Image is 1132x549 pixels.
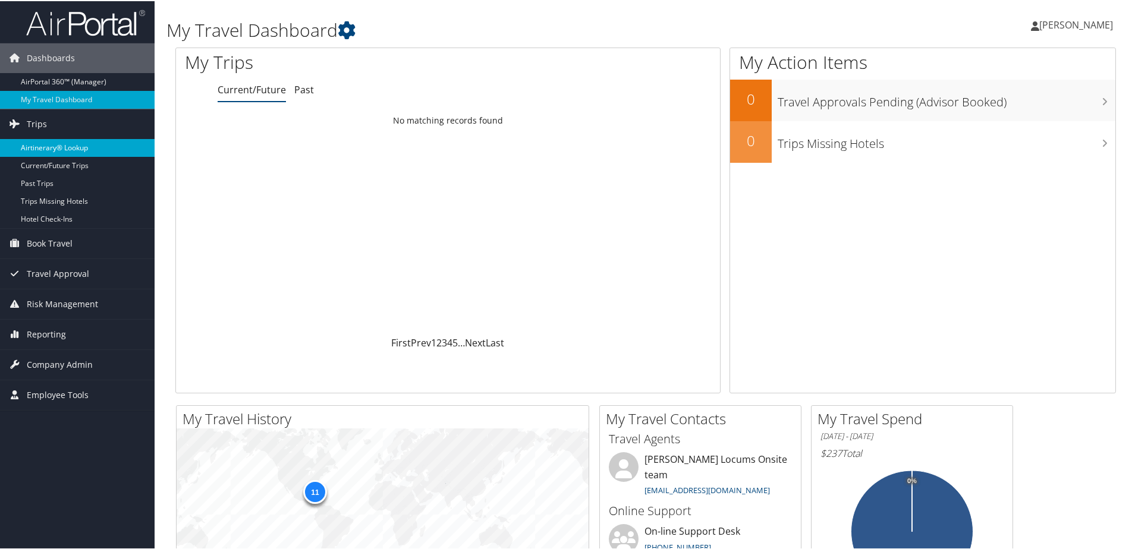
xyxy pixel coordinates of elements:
[176,109,720,130] td: No matching records found
[166,17,806,42] h1: My Travel Dashboard
[730,88,772,108] h2: 0
[730,120,1115,162] a: 0Trips Missing Hotels
[603,451,798,500] li: [PERSON_NAME] Locums Onsite team
[294,82,314,95] a: Past
[431,335,436,348] a: 1
[609,430,792,446] h3: Travel Agents
[218,82,286,95] a: Current/Future
[778,87,1115,109] h3: Travel Approvals Pending (Advisor Booked)
[303,478,327,502] div: 11
[183,408,589,428] h2: My Travel History
[452,335,458,348] a: 5
[27,228,73,257] span: Book Travel
[644,484,770,494] a: [EMAIL_ADDRESS][DOMAIN_NAME]
[730,49,1115,74] h1: My Action Items
[391,335,411,348] a: First
[447,335,452,348] a: 4
[778,128,1115,151] h3: Trips Missing Hotels
[26,8,145,36] img: airportal-logo.png
[1031,6,1125,42] a: [PERSON_NAME]
[411,335,431,348] a: Prev
[730,130,772,150] h2: 0
[817,408,1012,428] h2: My Travel Spend
[1039,17,1113,30] span: [PERSON_NAME]
[436,335,442,348] a: 2
[465,335,486,348] a: Next
[820,430,1004,441] h6: [DATE] - [DATE]
[486,335,504,348] a: Last
[27,379,89,409] span: Employee Tools
[606,408,801,428] h2: My Travel Contacts
[27,288,98,318] span: Risk Management
[458,335,465,348] span: …
[907,477,917,484] tspan: 0%
[27,318,66,348] span: Reporting
[27,258,89,288] span: Travel Approval
[609,501,792,518] h3: Online Support
[820,446,842,459] span: $237
[27,42,75,72] span: Dashboards
[27,108,47,138] span: Trips
[442,335,447,348] a: 3
[185,49,485,74] h1: My Trips
[730,78,1115,120] a: 0Travel Approvals Pending (Advisor Booked)
[820,446,1004,459] h6: Total
[27,349,93,378] span: Company Admin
